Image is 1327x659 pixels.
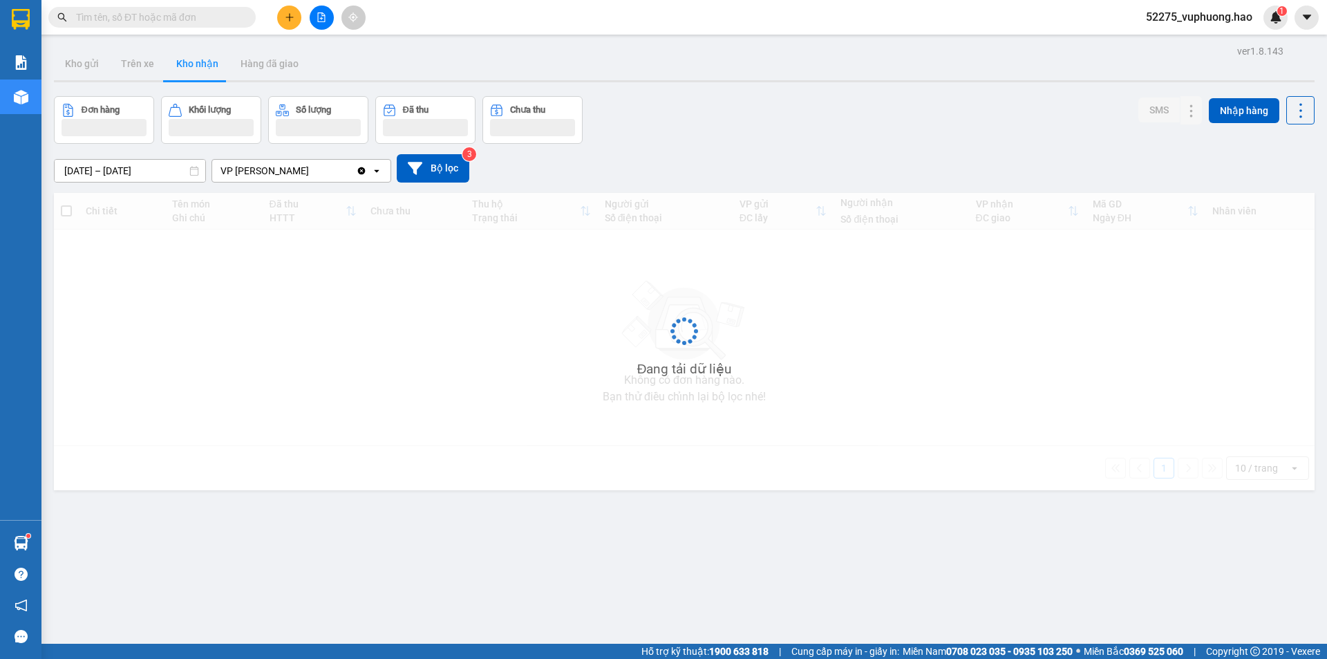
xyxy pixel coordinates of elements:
[26,534,30,538] sup: 1
[1076,649,1080,654] span: ⚪️
[189,105,231,115] div: Khối lượng
[637,359,732,380] div: Đang tải dữ liệu
[1084,644,1183,659] span: Miền Bắc
[779,644,781,659] span: |
[54,96,154,144] button: Đơn hàng
[1295,6,1319,30] button: caret-down
[15,568,28,581] span: question-circle
[1301,11,1313,24] span: caret-down
[1194,644,1196,659] span: |
[296,105,331,115] div: Số lượng
[462,147,476,161] sup: 3
[14,55,28,70] img: solution-icon
[348,12,358,22] span: aim
[510,105,545,115] div: Chưa thu
[310,164,312,178] input: Selected VP Gành Hào.
[15,599,28,612] span: notification
[277,6,301,30] button: plus
[791,644,899,659] span: Cung cấp máy in - giấy in:
[709,646,769,657] strong: 1900 633 818
[1277,6,1287,16] sup: 1
[285,12,294,22] span: plus
[220,164,309,178] div: VP [PERSON_NAME]
[54,47,110,80] button: Kho gửi
[110,47,165,80] button: Trên xe
[482,96,583,144] button: Chưa thu
[12,9,30,30] img: logo-vxr
[57,12,67,22] span: search
[1270,11,1282,24] img: icon-new-feature
[229,47,310,80] button: Hàng đã giao
[371,165,382,176] svg: open
[310,6,334,30] button: file-add
[1138,98,1180,122] button: SMS
[317,12,326,22] span: file-add
[375,96,476,144] button: Đã thu
[268,96,368,144] button: Số lượng
[1237,44,1283,59] div: ver 1.8.143
[341,6,366,30] button: aim
[15,630,28,643] span: message
[76,10,239,25] input: Tìm tên, số ĐT hoặc mã đơn
[1209,98,1279,123] button: Nhập hàng
[165,47,229,80] button: Kho nhận
[403,105,429,115] div: Đã thu
[1135,8,1263,26] span: 52275_vuphuong.hao
[356,165,367,176] svg: Clear value
[903,644,1073,659] span: Miền Nam
[82,105,120,115] div: Đơn hàng
[161,96,261,144] button: Khối lượng
[946,646,1073,657] strong: 0708 023 035 - 0935 103 250
[14,90,28,104] img: warehouse-icon
[1124,646,1183,657] strong: 0369 525 060
[55,160,205,182] input: Select a date range.
[1279,6,1284,16] span: 1
[641,644,769,659] span: Hỗ trợ kỹ thuật:
[1250,647,1260,656] span: copyright
[397,154,469,183] button: Bộ lọc
[14,536,28,550] img: warehouse-icon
